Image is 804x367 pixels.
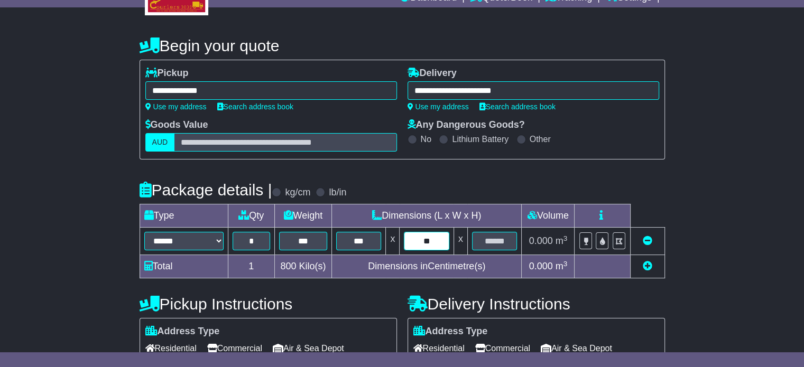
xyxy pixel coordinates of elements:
span: 0.000 [529,236,553,246]
span: Residential [145,340,197,356]
span: 0.000 [529,261,553,271]
td: x [454,228,467,255]
td: Type [140,204,228,228]
td: Qty [228,204,274,228]
td: x [386,228,400,255]
label: Lithium Battery [452,134,509,144]
h4: Package details | [140,181,272,199]
a: Search address book [479,102,556,111]
a: Use my address [408,102,469,111]
label: Goods Value [145,119,208,131]
span: m [556,261,568,271]
td: Weight [274,204,331,228]
td: Dimensions (L x W x H) [331,204,521,228]
label: Address Type [145,326,220,337]
label: Other [530,134,551,144]
span: Commercial [475,340,530,356]
span: 800 [280,261,296,271]
span: Commercial [207,340,262,356]
a: Remove this item [643,236,652,246]
h4: Pickup Instructions [140,295,397,313]
td: Dimensions in Centimetre(s) [331,255,521,278]
td: 1 [228,255,274,278]
label: AUD [145,133,175,152]
td: Total [140,255,228,278]
a: Search address book [217,102,293,111]
span: Air & Sea Depot [541,340,612,356]
label: kg/cm [285,187,310,199]
label: Any Dangerous Goods? [408,119,525,131]
span: Air & Sea Depot [273,340,344,356]
label: Pickup [145,68,189,79]
h4: Begin your quote [140,37,665,54]
td: Volume [522,204,575,228]
label: Delivery [408,68,457,79]
label: Address Type [413,326,488,337]
span: m [556,236,568,246]
td: Kilo(s) [274,255,331,278]
sup: 3 [563,234,568,242]
span: Residential [413,340,465,356]
label: No [421,134,431,144]
a: Add new item [643,261,652,271]
sup: 3 [563,260,568,268]
h4: Delivery Instructions [408,295,665,313]
label: lb/in [329,187,346,199]
a: Use my address [145,102,207,111]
